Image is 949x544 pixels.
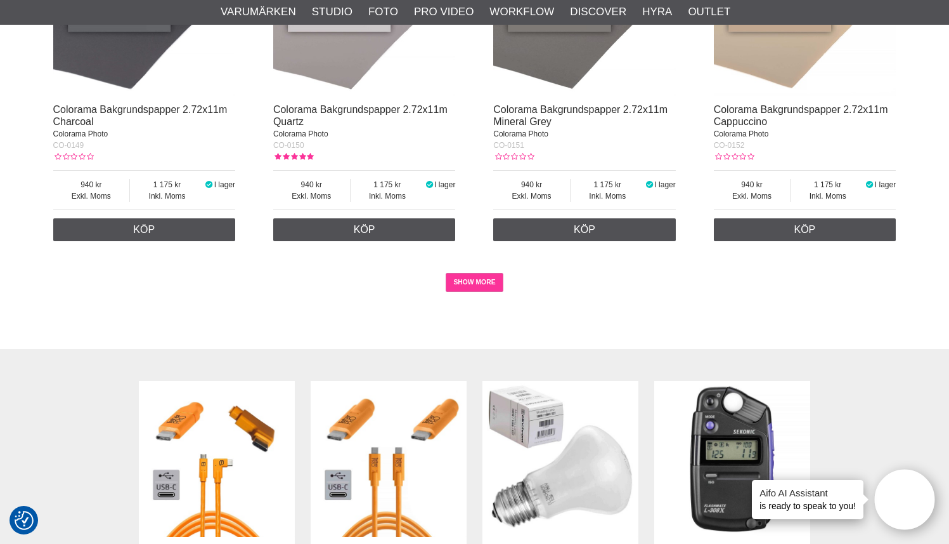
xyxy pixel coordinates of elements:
span: I lager [214,180,235,189]
a: Köp [493,218,676,241]
a: Pro Video [414,4,474,20]
i: I lager [424,180,434,189]
i: I lager [204,180,214,189]
span: 940 [714,179,791,190]
i: I lager [865,180,875,189]
h4: Aifo AI Assistant [759,486,856,500]
span: CO-0150 [273,141,304,150]
span: Inkl. Moms [791,190,865,202]
a: Köp [714,218,896,241]
span: I lager [434,180,455,189]
a: Colorama Bakgrundspapper 2.72x11m Mineral Grey [493,104,668,127]
a: Colorama Bakgrundspapper 2.72x11m Cappuccino [714,104,888,127]
img: Elinchrom Inställningslampa 196V/100W [482,381,638,537]
span: 940 [53,179,130,190]
span: Colorama Photo [53,129,108,138]
a: Köp [273,218,456,241]
i: I lager [645,180,655,189]
span: I lager [875,180,896,189]
a: Foto [368,4,398,20]
div: Kundbetyg: 0 [714,151,754,163]
span: Exkl. Moms [714,190,791,202]
span: Inkl. Moms [571,190,645,202]
span: Exkl. Moms [273,190,350,202]
span: 940 [273,179,350,190]
span: I lager [654,180,675,189]
img: Sekonic Flashmate L-308X | Ljusmätare [654,381,810,537]
div: Kundbetyg: 5.00 [273,151,314,163]
a: Discover [570,4,626,20]
div: is ready to speak to you! [752,480,863,519]
img: TetherPro USB-C till USB-C 4.6m Vinklad | Orange [139,381,295,537]
span: 1 175 [130,179,204,190]
span: CO-0152 [714,141,745,150]
span: CO-0149 [53,141,84,150]
span: Inkl. Moms [130,190,204,202]
span: 1 175 [351,179,425,190]
a: SHOW MORE [446,273,503,292]
div: Kundbetyg: 0 [493,151,534,163]
span: Exkl. Moms [493,190,570,202]
a: Colorama Bakgrundspapper 2.72x11m Charcoal [53,104,228,127]
img: TetherPro USB-C till USB-C 4.6m | Orange [311,381,467,537]
span: Colorama Photo [493,129,548,138]
span: Colorama Photo [273,129,328,138]
span: Exkl. Moms [53,190,130,202]
div: Kundbetyg: 0 [53,151,94,163]
a: Hyra [642,4,672,20]
img: Revisit consent button [15,511,34,530]
span: Inkl. Moms [351,190,425,202]
span: Colorama Photo [714,129,769,138]
a: Köp [53,218,236,241]
span: 1 175 [791,179,865,190]
a: Studio [312,4,352,20]
a: Outlet [688,4,730,20]
span: 1 175 [571,179,645,190]
button: Samtyckesinställningar [15,509,34,532]
span: CO-0151 [493,141,524,150]
a: Colorama Bakgrundspapper 2.72x11m Quartz [273,104,448,127]
a: Varumärken [221,4,296,20]
span: 940 [493,179,570,190]
a: Workflow [489,4,554,20]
